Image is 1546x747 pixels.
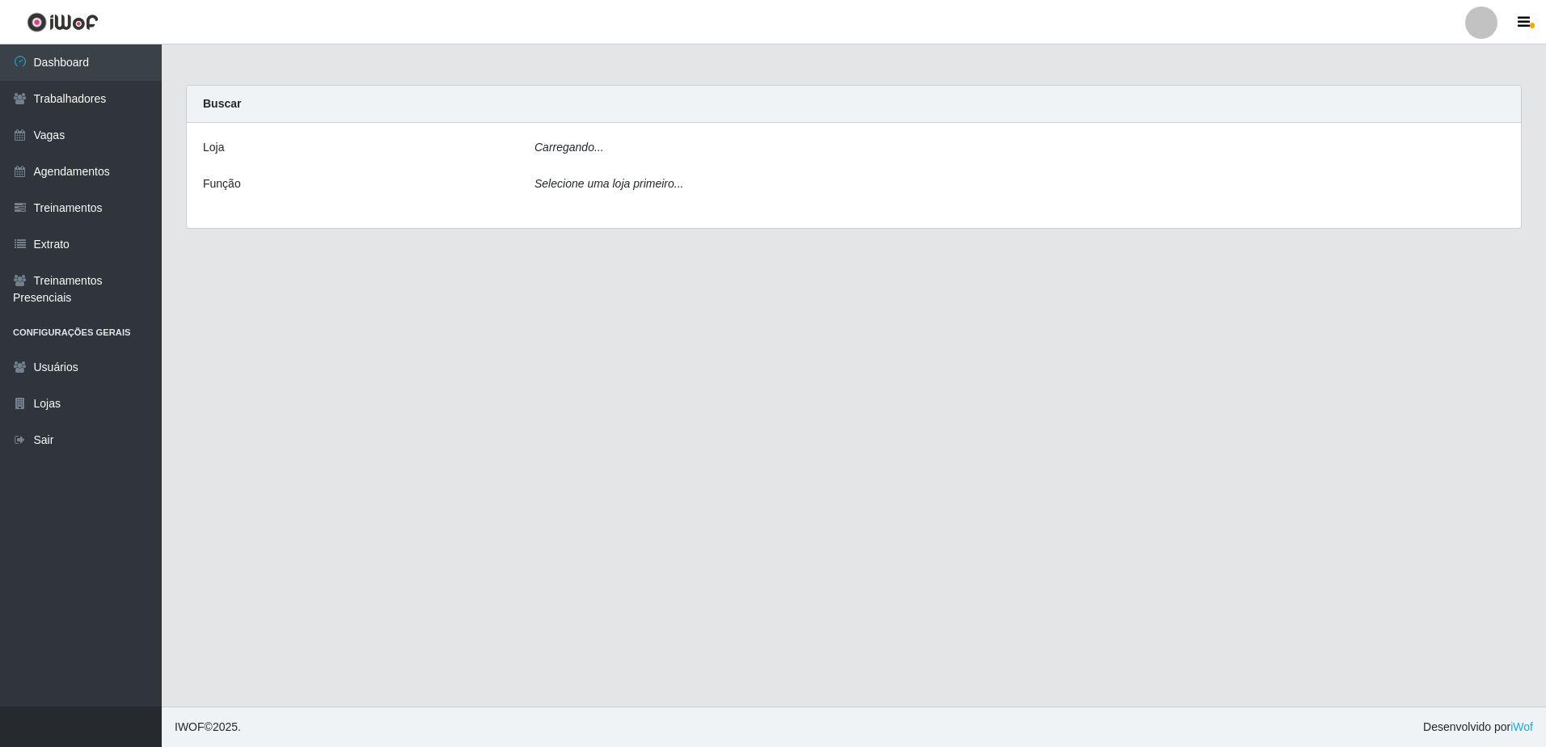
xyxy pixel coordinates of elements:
[534,141,604,154] i: Carregando...
[27,12,99,32] img: CoreUI Logo
[203,175,241,192] label: Função
[203,139,224,156] label: Loja
[1510,720,1533,733] a: iWof
[534,177,683,190] i: Selecione uma loja primeiro...
[175,720,205,733] span: IWOF
[1423,719,1533,736] span: Desenvolvido por
[203,97,241,110] strong: Buscar
[175,719,241,736] span: © 2025 .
